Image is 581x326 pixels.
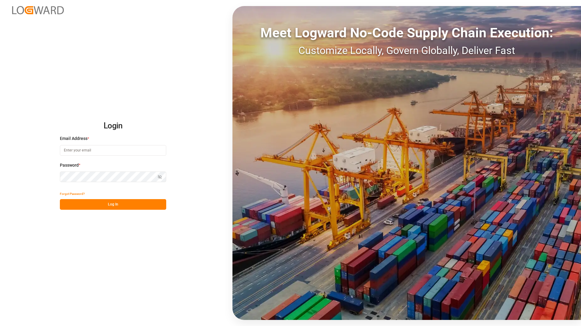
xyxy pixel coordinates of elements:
[60,199,166,210] button: Log In
[232,23,581,43] div: Meet Logward No-Code Supply Chain Execution:
[60,135,88,142] span: Email Address
[60,116,166,136] h2: Login
[60,162,79,168] span: Password
[60,145,166,156] input: Enter your email
[60,188,85,199] button: Forgot Password?
[12,6,64,14] img: Logward_new_orange.png
[232,43,581,58] div: Customize Locally, Govern Globally, Deliver Fast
